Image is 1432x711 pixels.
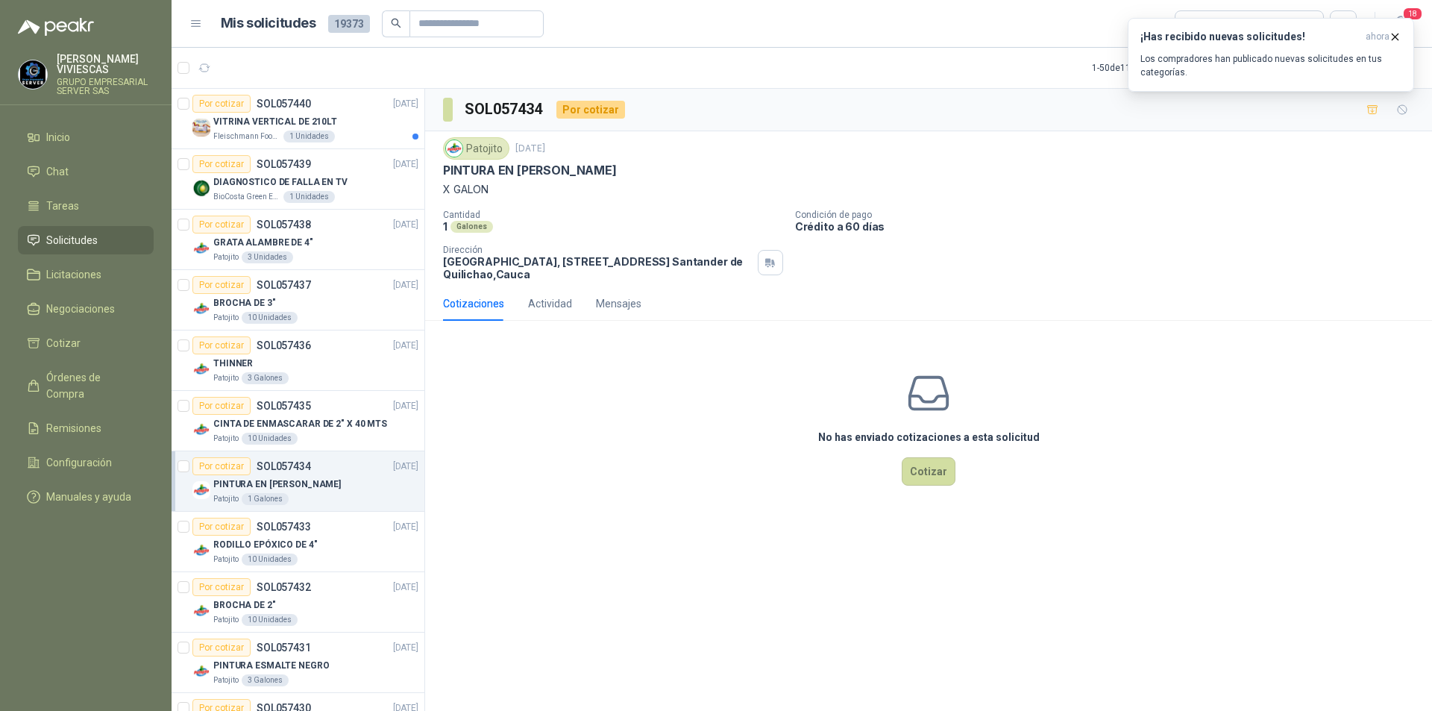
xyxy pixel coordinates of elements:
img: Logo peakr [18,18,94,36]
div: Por cotizar [556,101,625,119]
span: Inicio [46,129,70,145]
span: Remisiones [46,420,101,436]
div: 3 Unidades [242,251,293,263]
h3: SOL057434 [465,98,544,121]
a: Negociaciones [18,295,154,323]
div: 10 Unidades [242,554,298,566]
a: Configuración [18,448,154,477]
h1: Mis solicitudes [221,13,316,34]
div: Galones [450,221,493,233]
p: THINNER [213,357,253,371]
p: [DATE] [393,97,418,111]
p: Patojito [213,433,239,445]
a: Por cotizarSOL057433[DATE] Company LogoRODILLO EPÓXICO DE 4"Patojito10 Unidades [172,512,424,572]
p: [DATE] [393,157,418,172]
div: 10 Unidades [242,433,298,445]
button: Cotizar [902,457,955,486]
a: Inicio [18,123,154,151]
span: Negociaciones [46,301,115,317]
p: SOL057438 [257,219,311,230]
p: Los compradores han publicado nuevas solicitudes en tus categorías. [1140,52,1401,79]
a: Órdenes de Compra [18,363,154,408]
p: [DATE] [393,399,418,413]
div: Por cotizar [192,276,251,294]
p: BROCHA DE 3" [213,296,276,310]
p: [DATE] [393,580,418,595]
span: Solicitudes [46,232,98,248]
p: Patojito [213,674,239,686]
p: RODILLO EPÓXICO DE 4" [213,538,317,552]
img: Company Logo [192,481,210,499]
p: Cantidad [443,210,783,220]
h3: No has enviado cotizaciones a esta solicitud [818,429,1040,445]
div: 1 Unidades [283,131,335,142]
a: Tareas [18,192,154,220]
div: Cotizaciones [443,295,504,312]
div: 10 Unidades [242,312,298,324]
p: BioCosta Green Energy S.A.S [213,191,280,203]
p: Patojito [213,251,239,263]
p: Dirección [443,245,752,255]
div: 3 Galones [242,372,289,384]
img: Company Logo [192,421,210,439]
p: PINTURA ESMALTE NEGRO [213,659,329,673]
span: search [391,18,401,28]
img: Company Logo [192,360,210,378]
span: 19373 [328,15,370,33]
img: Company Logo [192,300,210,318]
p: SOL057439 [257,159,311,169]
p: PINTURA EN [PERSON_NAME] [213,477,341,492]
div: Por cotizar [192,216,251,234]
img: Company Logo [192,239,210,257]
span: ahora [1366,31,1389,43]
p: [DATE] [393,520,418,534]
p: [DATE] [515,142,545,156]
img: Company Logo [192,542,210,560]
p: SOL057433 [257,521,311,532]
p: SOL057431 [257,642,311,653]
p: [PERSON_NAME] VIVIESCAS [57,54,154,75]
div: Por cotizar [192,578,251,596]
p: SOL057432 [257,582,311,592]
button: ¡Has recibido nuevas solicitudes!ahora Los compradores han publicado nuevas solicitudes en tus ca... [1128,18,1414,92]
p: VITRINA VERTICAL DE 210LT [213,115,337,129]
p: [DATE] [393,278,418,292]
a: Por cotizarSOL057437[DATE] Company LogoBROCHA DE 3"Patojito10 Unidades [172,270,424,331]
p: GRUPO EMPRESARIAL SERVER SAS [57,78,154,95]
img: Company Logo [192,663,210,680]
div: Actividad [528,295,572,312]
p: SOL057434 [257,461,311,472]
img: Company Logo [192,602,210,620]
p: Fleischmann Foods S.A. [213,131,280,142]
p: GRATA ALAMBRE DE 4" [213,236,313,250]
p: [DATE] [393,460,418,474]
span: Órdenes de Compra [46,369,139,402]
a: Chat [18,157,154,186]
div: Por cotizar [192,155,251,173]
span: Chat [46,163,69,180]
div: 1 Unidades [283,191,335,203]
p: Crédito a 60 días [795,220,1426,233]
a: Licitaciones [18,260,154,289]
a: Cotizar [18,329,154,357]
img: Company Logo [192,119,210,137]
img: Company Logo [192,179,210,197]
div: Por cotizar [192,639,251,657]
p: Patojito [213,493,239,505]
a: Por cotizarSOL057434[DATE] Company LogoPINTURA EN [PERSON_NAME]Patojito1 Galones [172,451,424,512]
span: Licitaciones [46,266,101,283]
a: Por cotizarSOL057438[DATE] Company LogoGRATA ALAMBRE DE 4"Patojito3 Unidades [172,210,424,270]
a: Por cotizarSOL057435[DATE] Company LogoCINTA DE ENMASCARAR DE 2" X 40 MTSPatojito10 Unidades [172,391,424,451]
span: Configuración [46,454,112,471]
p: Patojito [213,372,239,384]
p: 1 [443,220,447,233]
p: [DATE] [393,218,418,232]
a: Manuales y ayuda [18,483,154,511]
p: CINTA DE ENMASCARAR DE 2" X 40 MTS [213,417,387,431]
div: Patojito [443,137,509,160]
p: SOL057437 [257,280,311,290]
span: 18 [1402,7,1423,21]
span: Tareas [46,198,79,214]
img: Company Logo [446,140,462,157]
img: Company Logo [19,60,47,89]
